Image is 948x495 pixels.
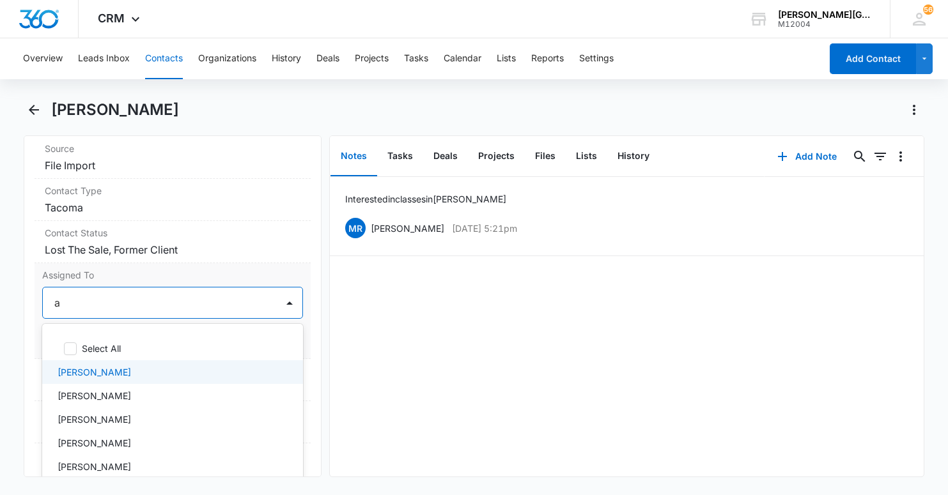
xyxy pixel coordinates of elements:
div: Next Contact Date--- [35,401,311,443]
button: Notes [330,137,377,176]
button: Filters [870,146,890,167]
p: [PERSON_NAME] [58,365,131,379]
div: Tags--- [35,359,311,401]
button: Settings [579,38,614,79]
p: Select All [82,342,121,355]
p: [PERSON_NAME] [58,389,131,402]
div: Contact TypeTacoma [35,179,311,221]
dd: File Import [45,158,300,173]
button: Organizations [198,38,256,79]
button: Projects [468,137,525,176]
button: Overflow Menu [890,146,911,167]
button: Contacts [145,38,183,79]
p: [DATE] 5:21pm [452,222,517,235]
span: MR [345,218,366,238]
button: Add Contact [830,43,916,74]
button: Lists [497,38,516,79]
span: 56 [923,4,933,15]
button: History [607,137,660,176]
button: Tasks [404,38,428,79]
button: Deals [423,137,468,176]
dd: Tacoma [45,200,300,215]
button: Lists [566,137,607,176]
div: notifications count [923,4,933,15]
p: [PERSON_NAME] [58,460,131,473]
button: Reports [531,38,564,79]
button: Projects [355,38,389,79]
div: SourceFile Import [35,137,311,179]
div: Color Tag [35,443,311,491]
h1: [PERSON_NAME] [51,100,179,119]
p: [PERSON_NAME] [371,222,444,235]
span: CRM [98,11,125,25]
label: Contact Type [45,184,300,197]
button: Actions [904,100,924,120]
p: Interested in classes in [PERSON_NAME] [345,192,506,206]
button: Overview [23,38,63,79]
label: Source [45,142,300,155]
button: Back [24,100,43,120]
dd: Lost The Sale, Former Client [45,242,300,257]
div: Contact StatusLost The Sale, Former Client [35,221,311,263]
button: Add Note [765,141,850,172]
button: Files [525,137,566,176]
button: History [272,38,301,79]
button: Leads Inbox [78,38,130,79]
button: Tasks [377,137,423,176]
label: Contact Status [45,226,300,240]
div: account id [778,20,871,29]
div: account name [778,10,871,20]
p: [PERSON_NAME] [58,413,131,426]
button: Search... [850,146,870,167]
button: Calendar [444,38,481,79]
label: Assigned To [42,268,303,282]
button: Deals [316,38,339,79]
p: [PERSON_NAME] [58,436,131,450]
